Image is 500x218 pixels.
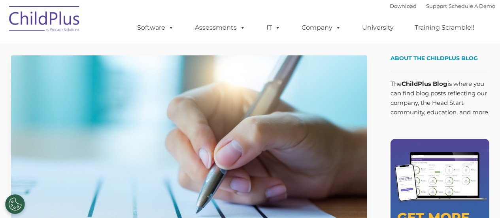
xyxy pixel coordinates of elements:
[5,194,25,214] button: Cookies Settings
[294,20,349,36] a: Company
[391,55,478,62] span: About the ChildPlus Blog
[426,3,447,9] a: Support
[129,20,182,36] a: Software
[449,3,495,9] a: Schedule A Demo
[5,0,84,40] img: ChildPlus by Procare Solutions
[187,20,253,36] a: Assessments
[354,20,402,36] a: University
[390,3,417,9] a: Download
[407,20,482,36] a: Training Scramble!!
[258,20,289,36] a: IT
[391,79,489,117] p: The is where you can find blog posts reflecting our company, the Head Start community, education,...
[390,3,495,9] font: |
[402,80,447,87] strong: ChildPlus Blog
